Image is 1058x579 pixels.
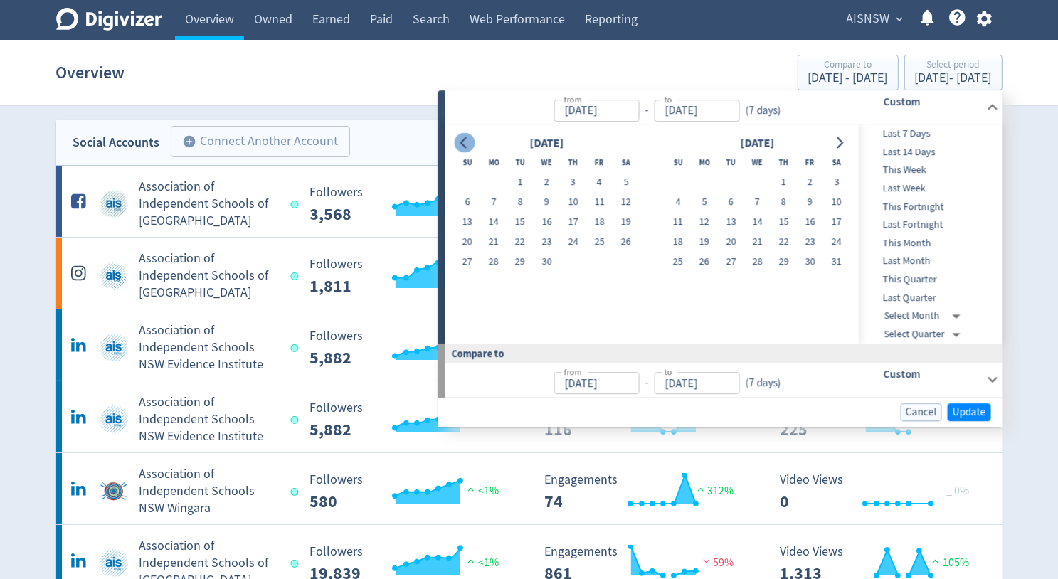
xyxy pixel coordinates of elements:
button: 13 [718,213,744,233]
span: Data last synced: 9 Sep 2025, 9:02pm (AEST) [291,416,303,424]
span: This Month [859,235,1000,251]
button: 10 [823,193,850,213]
img: Association of Independent Schools NSW Evidence Institute undefined [100,334,128,362]
div: [DATE] [736,134,778,153]
span: Last Month [859,254,1000,270]
div: Select Quarter [884,325,966,344]
button: 18 [665,233,691,253]
svg: Followers 1,811 [302,257,516,295]
button: 17 [823,213,850,233]
div: Compare to [438,344,1003,363]
button: 16 [797,213,823,233]
button: 27 [454,253,480,272]
h6: Custom [883,366,980,383]
button: 2 [534,173,560,193]
button: 18 [586,213,613,233]
span: _ 0% [946,484,969,498]
button: 19 [613,213,639,233]
div: Last Month [859,253,1000,271]
span: Last Quarter [859,290,1000,306]
button: Compare to[DATE] - [DATE] [798,55,899,90]
button: 10 [560,193,586,213]
span: Data last synced: 9 Sep 2025, 9:02pm (AEST) [291,488,303,496]
svg: Video Views 0 [773,473,986,511]
svg: Engagements 74 [538,473,751,511]
th: Tuesday [507,153,534,173]
button: 23 [534,233,560,253]
button: 1 [507,173,534,193]
label: from [564,366,581,378]
div: Last 14 Days [859,143,1000,161]
span: <1% [464,484,499,498]
th: Monday [691,153,717,173]
button: 31 [823,253,850,272]
button: Go to next month [829,133,850,153]
span: add_circle [183,134,197,149]
div: Last 7 Days [859,124,1000,143]
span: Cancel [906,407,937,418]
label: to [664,366,672,378]
th: Wednesday [744,153,771,173]
div: This Fortnight [859,198,1000,216]
h1: Overview [56,50,125,95]
h5: Association of Independent Schools NSW Evidence Institute [139,322,278,373]
button: 5 [691,193,717,213]
button: 11 [665,213,691,233]
svg: Followers 3,568 [302,186,516,223]
div: from-to(7 days)Custom [445,124,1003,344]
button: 8 [507,193,534,213]
a: Association of Independent Schools NSW Evidence Institute undefinedAssociation of Independent Sch... [56,381,1003,452]
span: AISNSW [847,8,890,31]
span: <1% [464,556,499,570]
div: ( 7 days ) [739,102,786,119]
button: 24 [823,233,850,253]
span: 59% [699,556,734,570]
span: Update [953,407,986,418]
button: 21 [744,233,771,253]
th: Friday [586,153,613,173]
div: This Month [859,234,1000,253]
span: Data last synced: 10 Sep 2025, 11:01am (AEST) [291,272,303,280]
div: Compare to [808,60,888,72]
th: Thursday [771,153,797,173]
button: 8 [771,193,797,213]
button: Go to previous month [454,133,475,153]
button: 15 [507,213,534,233]
th: Friday [797,153,823,173]
img: negative-performance.svg [699,556,714,566]
span: expand_more [894,13,906,26]
button: 9 [534,193,560,213]
button: 29 [771,253,797,272]
button: 14 [744,213,771,233]
button: 13 [454,213,480,233]
span: Data last synced: 9 Sep 2025, 9:02pm (AEST) [291,344,303,352]
nav: presets [859,124,1000,344]
button: 22 [771,233,797,253]
div: [DATE] - [DATE] [915,72,992,85]
button: 3 [560,173,586,193]
th: Monday [480,153,507,173]
div: - [639,375,654,391]
svg: Followers 580 [302,473,516,511]
a: Association of Independent Schools NSW Wingara undefinedAssociation of Independent Schools NSW Wi... [56,453,1003,524]
div: This Quarter [859,270,1000,289]
span: Data last synced: 10 Sep 2025, 11:01am (AEST) [291,201,303,208]
button: 25 [586,233,613,253]
img: positive-performance.svg [694,484,708,494]
a: Association of Independent Schools NSW Evidence Institute undefinedAssociation of Independent Sch... [56,309,1003,381]
button: 15 [771,213,797,233]
h6: Custom [883,93,980,110]
div: Select period [915,60,992,72]
th: Sunday [454,153,480,173]
th: Saturday [823,153,850,173]
div: ( 7 days ) [739,375,781,391]
div: - [639,102,654,119]
button: 19 [691,233,717,253]
th: Tuesday [718,153,744,173]
button: 16 [534,213,560,233]
img: positive-performance.svg [464,556,478,566]
span: This Quarter [859,272,1000,287]
button: 5 [613,173,639,193]
button: 30 [534,253,560,272]
h5: Association of Independent Schools of [GEOGRAPHIC_DATA] [139,250,278,302]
